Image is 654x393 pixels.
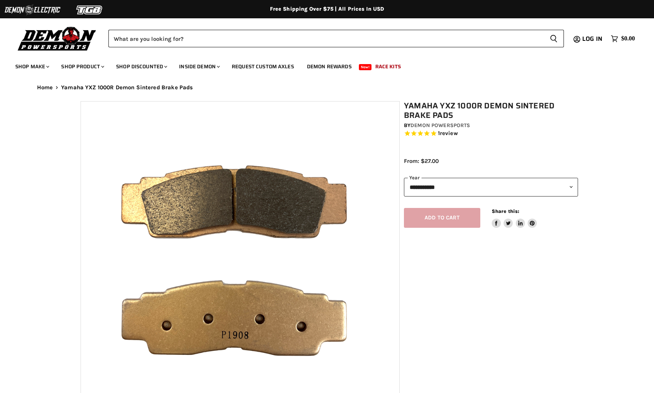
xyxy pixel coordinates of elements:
aside: Share this: [492,208,537,228]
span: 1 reviews [438,130,458,137]
a: Request Custom Axles [226,59,300,74]
select: year [404,178,578,196]
span: $0.00 [621,35,635,42]
a: Home [37,84,53,91]
span: New! [359,64,372,70]
a: Shop Product [55,59,109,74]
span: Share this: [492,208,519,214]
img: Demon Powersports [15,25,99,52]
span: review [440,130,458,137]
div: by [404,121,578,130]
nav: Breadcrumbs [22,84,633,91]
form: Product [108,30,564,47]
a: Demon Powersports [410,122,470,129]
button: Search [544,30,564,47]
span: From: $27.00 [404,158,439,164]
a: Demon Rewards [301,59,357,74]
ul: Main menu [10,56,633,74]
a: Race Kits [370,59,407,74]
a: Log in [579,35,607,42]
a: Inside Demon [173,59,224,74]
span: Yamaha YXZ 1000R Demon Sintered Brake Pads [61,84,193,91]
h1: Yamaha YXZ 1000R Demon Sintered Brake Pads [404,101,578,120]
span: Rated 5.0 out of 5 stars 1 reviews [404,130,578,138]
a: Shop Discounted [110,59,172,74]
a: $0.00 [607,33,639,44]
a: Shop Make [10,59,54,74]
div: Free Shipping Over $75 | All Prices In USD [22,6,633,13]
span: Log in [582,34,602,43]
input: Search [108,30,544,47]
img: TGB Logo 2 [61,3,118,17]
img: Demon Electric Logo 2 [4,3,61,17]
